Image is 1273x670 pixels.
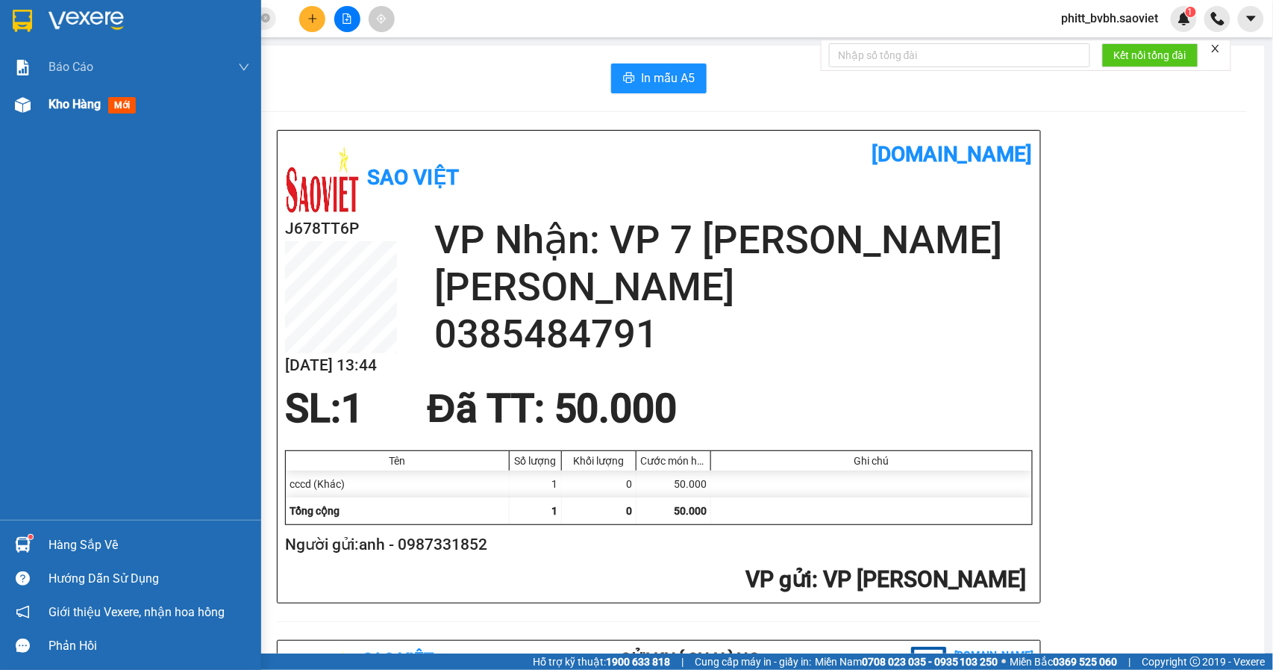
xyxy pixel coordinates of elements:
span: Hỗ trợ kỹ thuật: [533,654,670,670]
img: icon-new-feature [1177,12,1191,25]
strong: 0708 023 035 - 0935 103 250 [862,656,998,668]
h2: J678TT6P [8,87,120,111]
span: Tổng cộng [290,505,340,517]
img: warehouse-icon [15,537,31,553]
div: Tên [290,455,505,467]
h2: [PERSON_NAME] [434,264,1033,311]
span: 1 [341,385,363,432]
span: SL: [285,385,341,432]
span: notification [16,605,30,619]
span: aim [376,13,387,24]
div: Khối lượng [566,455,632,467]
span: ⚪️ [1002,659,1007,665]
b: [DOMAIN_NAME] [199,12,360,37]
span: In mẫu A5 [641,69,695,87]
img: logo-vxr [13,10,32,32]
div: Hàng sắp về [49,534,250,556]
h2: 0385484791 [434,311,1033,358]
div: 50.000 [636,471,711,497]
img: phone-icon [1211,12,1224,25]
span: Kết nối tổng đài [1114,47,1186,63]
span: phitt_bvbh.saoviet [1050,9,1171,28]
div: 1 [510,471,562,497]
h2: Người gửi: anh - 0987331852 [285,533,1027,557]
span: | [1129,654,1131,670]
span: Đã TT : 50.000 [427,385,677,432]
img: logo.jpg [8,12,83,87]
div: Cước món hàng [640,455,707,467]
div: Số lượng [513,455,557,467]
span: close-circle [261,12,270,26]
h2: VP Nhận: VP 7 [PERSON_NAME] [434,217,1033,264]
input: Nhập số tổng đài [829,43,1090,67]
span: Kho hàng [49,97,101,111]
span: down [238,61,250,73]
button: Kết nối tổng đài [1102,43,1198,67]
span: plus [307,13,318,24]
span: printer [623,72,635,86]
span: Giới thiệu Vexere, nhận hoa hồng [49,603,225,621]
h2: J678TT6P [285,217,397,241]
span: | [681,654,684,670]
b: Sao Việt [363,650,434,669]
div: 0 [562,471,636,497]
b: Sao Việt [367,165,459,190]
div: Phản hồi [49,635,250,657]
strong: 0369 525 060 [1054,656,1118,668]
img: solution-icon [15,60,31,75]
button: file-add [334,6,360,32]
span: Báo cáo [49,58,93,76]
span: message [16,639,30,653]
span: caret-down [1245,12,1258,25]
button: printerIn mẫu A5 [611,63,707,93]
h2: : VP [PERSON_NAME] [285,565,1027,595]
button: plus [299,6,325,32]
span: Miền Bắc [1010,654,1118,670]
b: Sao Việt [90,35,182,60]
span: 1 [551,505,557,517]
span: 1 [1188,7,1193,17]
span: Miền Nam [815,654,998,670]
span: 0 [626,505,632,517]
span: Cung cấp máy in - giấy in: [695,654,811,670]
span: close-circle [261,13,270,22]
span: mới [108,97,136,114]
button: caret-down [1238,6,1264,32]
span: VP gửi [745,566,812,592]
img: logo.jpg [285,142,360,217]
button: aim [369,6,395,32]
div: Hướng dẫn sử dụng [49,568,250,590]
span: file-add [342,13,352,24]
span: 50.000 [674,505,707,517]
strong: 1900 633 818 [606,656,670,668]
h2: [DATE] 13:44 [285,353,397,378]
div: Ghi chú [715,455,1028,467]
b: [DOMAIN_NAME] [954,649,1034,661]
span: copyright [1190,657,1201,667]
sup: 1 [28,535,33,539]
b: [DOMAIN_NAME] [872,142,1033,167]
img: warehouse-icon [15,97,31,113]
span: close [1210,43,1221,54]
sup: 1 [1186,7,1196,17]
b: Gửi khách hàng [621,650,760,669]
span: question-circle [16,571,30,586]
div: cccd (Khác) [286,471,510,497]
h2: VP Nhận: VP 7 [PERSON_NAME] [78,87,360,181]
